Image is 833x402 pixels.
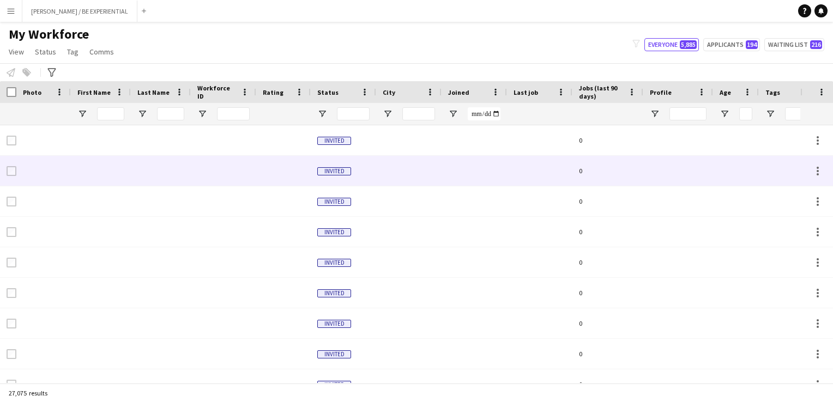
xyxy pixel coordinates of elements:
[22,1,137,22] button: [PERSON_NAME] / BE EXPERIENTIAL
[572,156,643,186] div: 0
[35,47,56,57] span: Status
[448,88,469,96] span: Joined
[572,308,643,338] div: 0
[720,88,731,96] span: Age
[67,47,79,57] span: Tag
[7,197,16,206] input: Row Selection is disabled for this row (unchecked)
[7,380,16,389] input: Row Selection is disabled for this row (unchecked)
[197,109,207,119] button: Open Filter Menu
[785,107,818,120] input: Tags Filter Input
[217,107,250,120] input: Workforce ID Filter Input
[7,349,16,359] input: Row Selection is disabled for this row (unchecked)
[85,45,118,59] a: Comms
[739,107,752,120] input: Age Filter Input
[317,320,351,328] span: Invited
[680,40,697,49] span: 5,885
[7,319,16,328] input: Row Selection is disabled for this row (unchecked)
[572,278,643,308] div: 0
[650,88,672,96] span: Profile
[4,45,28,59] a: View
[579,84,624,100] span: Jobs (last 90 days)
[317,167,351,175] span: Invited
[468,107,500,120] input: Joined Filter Input
[765,88,780,96] span: Tags
[514,88,538,96] span: Last job
[317,137,351,145] span: Invited
[572,125,643,155] div: 0
[317,88,339,96] span: Status
[383,109,393,119] button: Open Filter Menu
[77,109,87,119] button: Open Filter Menu
[644,38,699,51] button: Everyone5,885
[383,88,395,96] span: City
[317,198,351,206] span: Invited
[9,47,24,57] span: View
[157,107,184,120] input: Last Name Filter Input
[23,88,41,96] span: Photo
[572,369,643,399] div: 0
[317,109,327,119] button: Open Filter Menu
[263,88,283,96] span: Rating
[317,228,351,236] span: Invited
[402,107,435,120] input: City Filter Input
[317,259,351,267] span: Invited
[572,186,643,216] div: 0
[703,38,760,51] button: Applicants194
[45,66,58,79] app-action-btn: Advanced filters
[137,88,170,96] span: Last Name
[572,247,643,277] div: 0
[746,40,758,49] span: 194
[720,109,729,119] button: Open Filter Menu
[63,45,83,59] a: Tag
[764,38,824,51] button: Waiting list216
[137,109,147,119] button: Open Filter Menu
[7,288,16,298] input: Row Selection is disabled for this row (unchecked)
[650,109,660,119] button: Open Filter Menu
[448,109,458,119] button: Open Filter Menu
[669,107,707,120] input: Profile Filter Input
[77,88,111,96] span: First Name
[810,40,822,49] span: 216
[31,45,61,59] a: Status
[765,109,775,119] button: Open Filter Menu
[7,227,16,237] input: Row Selection is disabled for this row (unchecked)
[97,107,124,120] input: First Name Filter Input
[89,47,114,57] span: Comms
[9,26,89,42] span: My Workforce
[317,289,351,297] span: Invited
[317,350,351,358] span: Invited
[572,339,643,369] div: 0
[197,84,237,100] span: Workforce ID
[337,107,370,120] input: Status Filter Input
[7,258,16,267] input: Row Selection is disabled for this row (unchecked)
[7,136,16,145] input: Row Selection is disabled for this row (unchecked)
[572,217,643,247] div: 0
[317,381,351,389] span: Invited
[7,166,16,176] input: Row Selection is disabled for this row (unchecked)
